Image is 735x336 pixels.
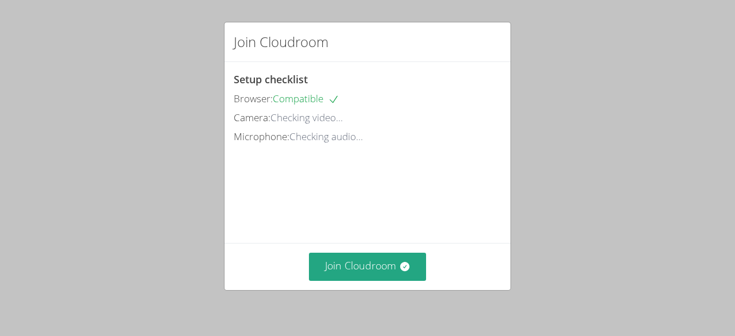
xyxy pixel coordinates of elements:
[234,111,270,124] span: Camera:
[270,111,343,124] span: Checking video...
[234,92,273,105] span: Browser:
[234,32,328,52] h2: Join Cloudroom
[289,130,363,143] span: Checking audio...
[309,253,427,281] button: Join Cloudroom
[234,72,308,86] span: Setup checklist
[273,92,339,105] span: Compatible
[234,130,289,143] span: Microphone:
